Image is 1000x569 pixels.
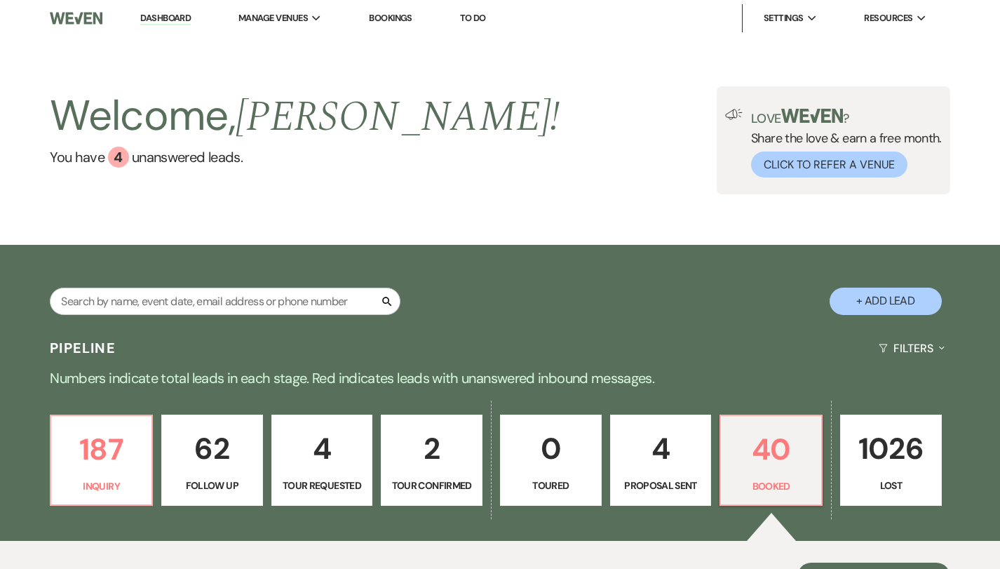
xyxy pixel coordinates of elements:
p: Inquiry [60,478,143,494]
p: Love ? [751,109,942,125]
p: 2 [390,425,473,472]
a: Bookings [369,12,412,24]
span: Resources [864,11,912,25]
a: You have 4 unanswered leads. [50,147,560,168]
p: 4 [281,425,364,472]
p: 0 [509,425,593,472]
p: 4 [619,425,703,472]
a: 4Proposal Sent [610,415,712,506]
a: 4Tour Requested [271,415,373,506]
a: 2Tour Confirmed [381,415,482,506]
input: Search by name, event date, email address or phone number [50,288,400,315]
p: Tour Confirmed [390,478,473,493]
p: 62 [170,425,254,472]
h3: Pipeline [50,338,116,358]
button: + Add Lead [830,288,942,315]
a: 1026Lost [840,415,942,506]
p: 1026 [849,425,933,472]
div: Share the love & earn a free month. [743,109,942,178]
button: Filters [873,330,950,367]
p: 40 [729,426,813,473]
a: To Do [460,12,486,24]
p: Toured [509,478,593,493]
a: 62Follow Up [161,415,263,506]
span: Manage Venues [238,11,308,25]
span: Settings [764,11,804,25]
p: Booked [729,478,813,494]
a: 40Booked [719,415,823,506]
img: weven-logo-green.svg [781,109,844,123]
img: Weven Logo [50,4,102,33]
div: 4 [108,147,129,168]
p: Lost [849,478,933,493]
img: loud-speaker-illustration.svg [725,109,743,120]
button: Click to Refer a Venue [751,152,907,178]
a: 187Inquiry [50,415,153,506]
p: 187 [60,426,143,473]
p: Tour Requested [281,478,364,493]
p: Proposal Sent [619,478,703,493]
a: 0Toured [500,415,602,506]
a: Dashboard [140,12,191,25]
span: [PERSON_NAME] ! [236,85,560,149]
p: Follow Up [170,478,254,493]
h2: Welcome, [50,86,560,147]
